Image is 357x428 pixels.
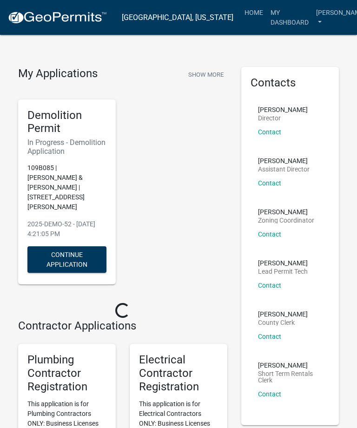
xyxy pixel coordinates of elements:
[27,353,106,393] h5: Plumbing Contractor Registration
[258,106,308,113] p: [PERSON_NAME]
[258,319,308,326] p: County Clerk
[258,282,281,289] a: Contact
[27,219,106,239] p: 2025-DEMO-52 - [DATE] 4:21:05 PM
[267,4,312,31] a: My Dashboard
[139,353,218,393] h5: Electrical Contractor Registration
[258,268,308,275] p: Lead Permit Tech
[251,76,330,90] h5: Contacts
[258,158,310,164] p: [PERSON_NAME]
[258,209,314,215] p: [PERSON_NAME]
[258,362,322,369] p: [PERSON_NAME]
[27,163,106,212] p: 109B085 | [PERSON_NAME] & [PERSON_NAME] | [STREET_ADDRESS][PERSON_NAME]
[241,4,267,21] a: Home
[258,390,281,398] a: Contact
[27,109,106,136] h5: Demolition Permit
[258,128,281,136] a: Contact
[258,179,281,187] a: Contact
[258,260,308,266] p: [PERSON_NAME]
[27,246,106,273] button: Continue Application
[18,319,227,333] h4: Contractor Applications
[258,311,308,317] p: [PERSON_NAME]
[258,217,314,224] p: Zoning Coordinator
[185,67,227,82] button: Show More
[27,138,106,156] h6: In Progress - Demolition Application
[258,370,322,383] p: Short Term Rentals Clerk
[258,230,281,238] a: Contact
[258,333,281,340] a: Contact
[122,10,233,26] a: [GEOGRAPHIC_DATA], [US_STATE]
[258,166,310,172] p: Assistant Director
[258,115,308,121] p: Director
[18,67,98,81] h4: My Applications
